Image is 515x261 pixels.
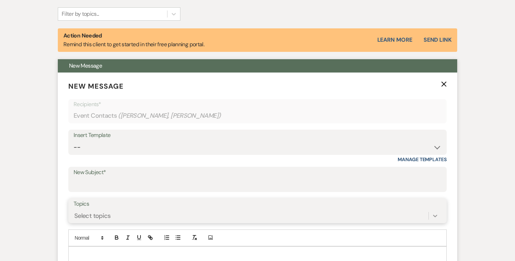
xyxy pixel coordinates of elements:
label: Topics [74,199,441,209]
div: Filter by topics... [62,10,99,18]
button: Send Link [424,37,452,43]
div: Insert Template [74,130,441,140]
p: Remind this client to get started in their free planning portal. [63,31,204,49]
span: New Message [68,82,124,91]
label: New Subject* [74,167,441,178]
span: New Message [69,62,102,69]
strong: Action Needed [63,32,102,39]
span: ( [PERSON_NAME], [PERSON_NAME] ) [118,111,221,121]
div: Select topics [74,211,111,220]
div: Event Contacts [74,109,441,123]
p: Recipients* [74,100,441,109]
a: Manage Templates [398,156,447,163]
a: Learn More [377,36,412,44]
